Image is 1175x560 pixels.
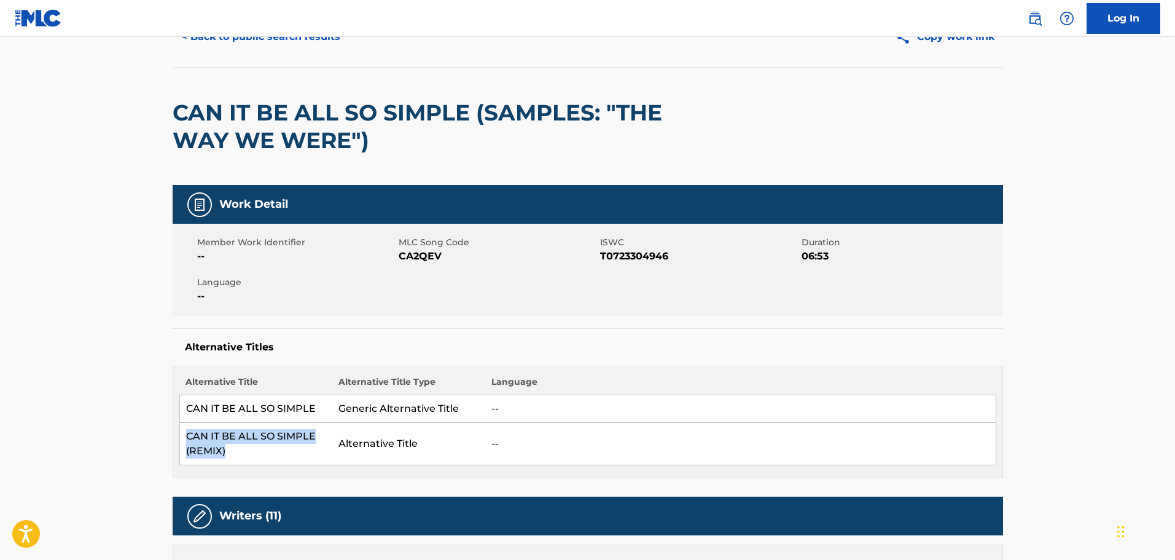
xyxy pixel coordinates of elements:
span: Member Work Identifier [197,236,396,249]
th: Alternative Title Type [332,376,485,395]
th: Alternative Title [179,376,332,395]
td: Alternative Title [332,423,485,465]
h5: Work Detail [219,197,288,211]
td: CAN IT BE ALL SO SIMPLE [179,395,332,423]
span: MLC Song Code [399,236,597,249]
img: help [1060,11,1074,26]
span: -- [197,249,396,264]
iframe: Chat Widget [1114,501,1175,560]
div: Drag [1117,513,1125,550]
span: -- [197,289,396,304]
h5: Writers (11) [219,509,281,523]
h2: CAN IT BE ALL SO SIMPLE (SAMPLES: "THE WAY WE WERE") [173,99,671,154]
th: Language [485,376,996,395]
span: Language [197,276,396,289]
a: Public Search [1023,6,1047,31]
a: Log In [1087,3,1160,34]
h5: Alternative Titles [185,341,991,353]
img: Writers [192,509,207,524]
span: Duration [802,236,1000,249]
img: search [1028,11,1042,26]
div: Help [1055,6,1079,31]
img: MLC Logo [15,9,62,27]
td: -- [485,395,996,423]
button: Copy work link [887,22,1003,52]
td: CAN IT BE ALL SO SIMPLE (REMIX) [179,423,332,465]
img: Work Detail [192,197,207,212]
button: < Back to public search results [173,22,349,52]
img: Copy work link [896,30,917,45]
span: T0723304946 [600,249,798,264]
td: -- [485,423,996,465]
span: CA2QEV [399,249,597,264]
td: Generic Alternative Title [332,395,485,423]
span: ISWC [600,236,798,249]
span: 06:53 [802,249,1000,264]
